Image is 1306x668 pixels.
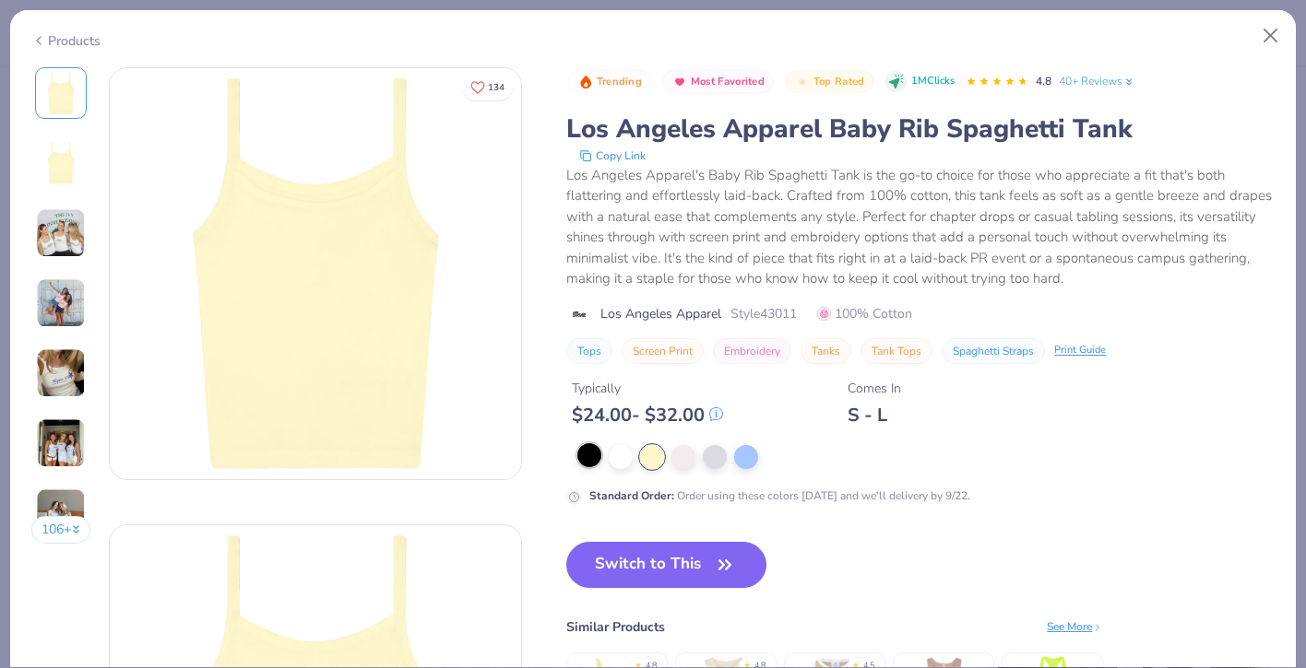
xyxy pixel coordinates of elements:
[785,70,873,94] button: Badge Button
[488,83,505,92] span: 134
[1054,343,1106,358] div: Print Guide
[566,542,766,588] button: Switch to This
[574,146,651,165] button: copy to clipboard
[942,338,1045,364] button: Spaghetti Straps
[911,74,955,89] span: 1M Clicks
[572,404,723,427] div: $ 24.00 - $ 32.00
[566,111,1275,146] div: Los Angeles Apparel Baby Rib Spaghetti Tank
[589,488,674,503] strong: Standard Order :
[730,304,797,323] span: Style 43011
[36,418,86,468] img: User generated content
[566,165,1275,289] div: Los Angeles Apparel's Baby Rib Spaghetti Tank is the go-to choice for those who appreciate a fit ...
[589,487,970,504] div: Order using these colors [DATE] and we’ll delivery by 9/22.
[566,617,665,637] div: Similar Products
[813,76,865,87] span: Top Rated
[597,76,642,87] span: Trending
[36,278,86,328] img: User generated content
[578,75,593,89] img: Trending sort
[1059,73,1135,89] a: 40+ Reviews
[566,338,612,364] button: Tops
[600,304,721,323] span: Los Angeles Apparel
[110,68,521,479] img: Front
[1036,74,1051,88] span: 4.8
[713,338,791,364] button: Embroidery
[848,404,901,427] div: S - L
[566,307,591,322] img: brand logo
[672,75,687,89] img: Most Favorited sort
[966,67,1028,97] div: 4.8 Stars
[852,660,860,667] div: ★
[1047,618,1103,635] div: See More
[31,516,91,544] button: 106+
[568,70,651,94] button: Badge Button
[743,660,751,667] div: ★
[572,379,723,398] div: Typically
[691,76,765,87] span: Most Favorited
[31,31,101,51] div: Products
[662,70,774,94] button: Badge Button
[1253,18,1288,53] button: Close
[622,338,704,364] button: Screen Print
[861,338,932,364] button: Tank Tops
[801,338,851,364] button: Tanks
[39,141,83,185] img: Back
[817,304,912,323] span: 100% Cotton
[462,74,513,100] button: Like
[36,348,86,398] img: User generated content
[39,71,83,115] img: Front
[848,379,901,398] div: Comes In
[795,75,810,89] img: Top Rated sort
[635,660,642,667] div: ★
[36,488,86,538] img: User generated content
[36,208,86,258] img: User generated content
